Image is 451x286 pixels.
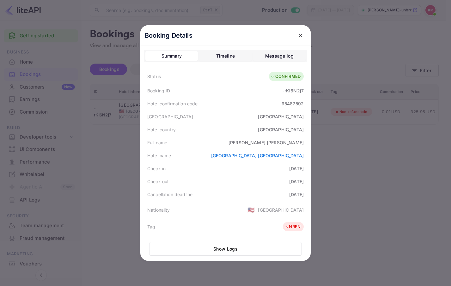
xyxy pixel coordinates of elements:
div: NRFN [284,224,301,230]
button: Timeline [199,51,252,61]
div: [DATE] [289,191,304,198]
div: [GEOGRAPHIC_DATA] [258,207,304,213]
div: Tag [147,223,155,230]
div: -rKl6N2j7 [283,87,304,94]
div: Check in [147,165,166,172]
div: Status [147,73,161,80]
div: Hotel name [147,152,171,159]
div: Summary [162,52,182,60]
div: 95487592 [282,100,304,107]
div: [DATE] [289,178,304,185]
div: Cancellation deadline [147,191,192,198]
div: [DATE] [289,165,304,172]
div: Message log [265,52,294,60]
div: CONFIRMED [271,73,301,80]
p: Booking Details [145,31,192,40]
div: Timeline [216,52,235,60]
button: close [295,30,306,41]
button: Show Logs [149,242,302,256]
div: Full name [147,139,167,146]
a: [GEOGRAPHIC_DATA] [GEOGRAPHIC_DATA] [211,153,304,158]
button: Summary [145,51,198,61]
div: Booking ID [147,87,170,94]
div: [GEOGRAPHIC_DATA] [258,113,304,120]
div: Hotel confirmation code [147,100,198,107]
span: United States [247,204,255,215]
div: Nationality [147,207,170,213]
div: [GEOGRAPHIC_DATA] [258,126,304,133]
div: [GEOGRAPHIC_DATA] [147,113,193,120]
button: Message log [253,51,306,61]
div: [PERSON_NAME] [PERSON_NAME] [229,139,304,146]
div: Hotel country [147,126,176,133]
div: Check out [147,178,169,185]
